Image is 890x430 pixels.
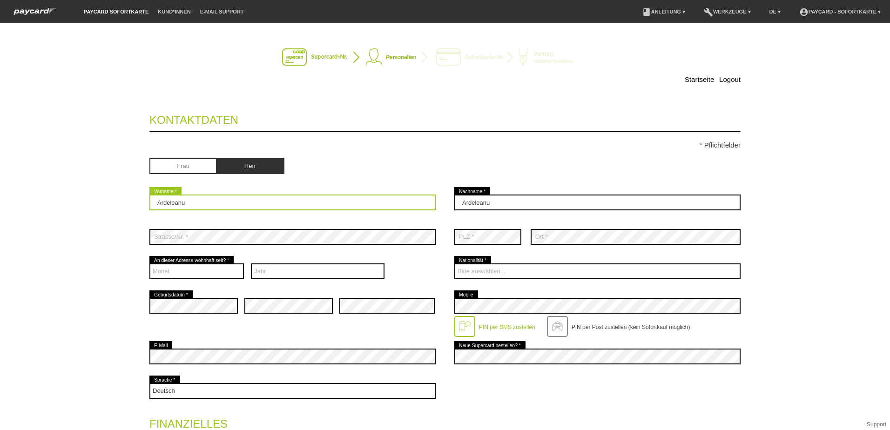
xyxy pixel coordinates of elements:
[795,9,885,14] a: account_circlepaycard - Sofortkarte ▾
[149,141,741,149] p: * Pflichtfelder
[704,7,713,17] i: build
[867,421,886,428] a: Support
[282,48,608,67] img: instantcard-v2-de-2.png
[685,75,714,83] a: Startseite
[196,9,249,14] a: E-Mail Support
[572,324,690,330] label: PIN per Post zustellen (kein Sofortkauf möglich)
[642,7,651,17] i: book
[719,75,741,83] a: Logout
[637,9,690,14] a: bookAnleitung ▾
[765,9,785,14] a: DE ▾
[699,9,755,14] a: buildWerkzeuge ▾
[799,7,809,17] i: account_circle
[9,11,61,18] a: paycard Sofortkarte
[149,104,741,132] legend: Kontaktdaten
[9,7,61,16] img: paycard Sofortkarte
[79,9,153,14] a: paycard Sofortkarte
[153,9,195,14] a: Kund*innen
[479,324,535,330] label: PIN per SMS zustellen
